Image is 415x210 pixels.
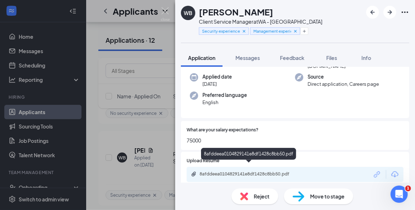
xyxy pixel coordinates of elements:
[302,29,307,33] svg: Plus
[199,6,273,18] h1: [PERSON_NAME]
[187,127,258,134] span: What are your salary expectations?
[373,170,382,179] svg: Link
[199,18,322,25] div: Client Service Manager at WA - [GEOGRAPHIC_DATA]
[202,99,247,106] span: English
[242,29,247,34] svg: Cross
[200,171,300,177] div: 8afddeea0104829141e8df1428c8bb50.pdf
[191,171,197,177] svg: Paperclip
[236,55,260,61] span: Messages
[386,8,394,17] svg: ArrowRight
[187,136,404,144] span: 75000
[300,27,308,35] button: Plus
[202,28,240,34] span: Security experience
[184,9,192,17] div: WB
[326,55,337,61] span: Files
[391,170,399,179] svg: Download
[310,192,345,200] span: Move to stage
[391,186,408,203] iframe: Intercom live chat
[253,28,291,34] span: Management experience
[202,92,247,99] span: Preferred language
[362,55,371,61] span: Info
[202,80,232,88] span: [DATE]
[202,73,232,80] span: Applied date
[280,55,304,61] span: Feedback
[368,8,377,17] svg: ArrowLeftNew
[188,55,215,61] span: Application
[201,148,296,160] div: 8afddeea0104829141e8df1428c8bb50.pdf
[187,158,219,164] span: Upload Resume
[254,192,270,200] span: Reject
[191,171,307,178] a: Paperclip8afddeea0104829141e8df1428c8bb50.pdf
[308,73,379,80] span: Source
[308,80,379,88] span: Direct application, Careers page
[401,8,409,17] svg: Ellipses
[405,186,411,191] span: 1
[366,6,379,19] button: ArrowLeftNew
[293,29,298,34] svg: Cross
[383,6,396,19] button: ArrowRight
